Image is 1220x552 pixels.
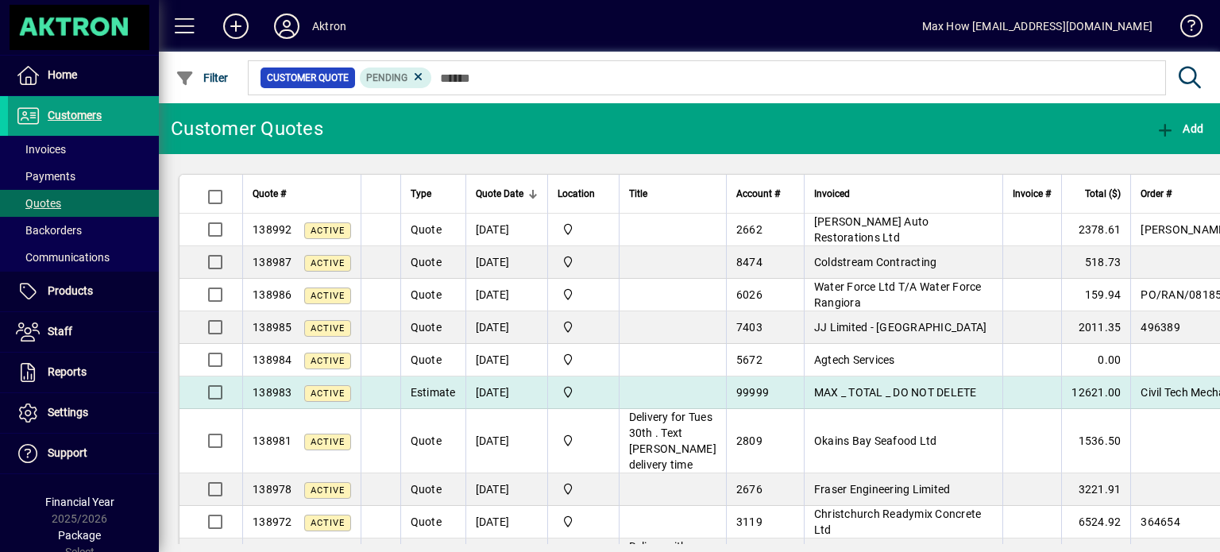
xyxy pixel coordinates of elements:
[465,473,547,506] td: [DATE]
[171,116,323,141] div: Customer Quotes
[814,353,895,366] span: Agtech Services
[736,434,762,447] span: 2809
[1085,185,1121,203] span: Total ($)
[16,251,110,264] span: Communications
[411,223,442,236] span: Quote
[48,406,88,419] span: Settings
[253,483,292,496] span: 138978
[411,321,442,334] span: Quote
[1061,409,1130,473] td: 1536.50
[558,513,609,531] span: Central
[311,485,345,496] span: Active
[411,515,442,528] span: Quote
[8,217,159,244] a: Backorders
[172,64,233,92] button: Filter
[8,272,159,311] a: Products
[1141,185,1172,203] span: Order #
[8,56,159,95] a: Home
[558,432,609,450] span: Central
[1168,3,1200,55] a: Knowledge Base
[8,312,159,352] a: Staff
[629,411,716,471] span: Delivery for Tues 30th . Text [PERSON_NAME] delivery time
[736,515,762,528] span: 3119
[176,71,229,84] span: Filter
[1061,246,1130,279] td: 518.73
[1061,506,1130,538] td: 6524.92
[48,68,77,81] span: Home
[48,325,72,338] span: Staff
[8,136,159,163] a: Invoices
[629,185,647,203] span: Title
[8,393,159,433] a: Settings
[922,14,1152,39] div: Max How [EMAIL_ADDRESS][DOMAIN_NAME]
[411,256,442,268] span: Quote
[465,344,547,376] td: [DATE]
[736,321,762,334] span: 7403
[736,288,762,301] span: 6026
[814,280,982,309] span: Water Force Ltd T/A Water Force Rangiora
[814,483,951,496] span: Fraser Engineering Limited
[558,286,609,303] span: Central
[8,163,159,190] a: Payments
[814,215,929,244] span: [PERSON_NAME] Auto Restorations Ltd
[736,185,794,203] div: Account #
[311,226,345,236] span: Active
[465,214,547,246] td: [DATE]
[411,288,442,301] span: Quote
[311,518,345,528] span: Active
[465,506,547,538] td: [DATE]
[1061,473,1130,506] td: 3221.91
[1061,279,1130,311] td: 159.94
[476,185,523,203] span: Quote Date
[814,256,937,268] span: Coldstream Contracting
[411,185,431,203] span: Type
[58,529,101,542] span: Package
[360,68,432,88] mat-chip: Pending Status: Pending
[558,253,609,271] span: Central
[48,446,87,459] span: Support
[16,224,82,237] span: Backorders
[558,318,609,336] span: Central
[814,185,850,203] span: Invoiced
[16,143,66,156] span: Invoices
[814,185,993,203] div: Invoiced
[16,170,75,183] span: Payments
[736,223,762,236] span: 2662
[253,386,292,399] span: 138983
[253,515,292,528] span: 138972
[465,246,547,279] td: [DATE]
[411,483,442,496] span: Quote
[736,483,762,496] span: 2676
[253,434,292,447] span: 138981
[558,221,609,238] span: Central
[411,386,456,399] span: Estimate
[465,311,547,344] td: [DATE]
[16,197,61,210] span: Quotes
[558,185,609,203] div: Location
[1061,344,1130,376] td: 0.00
[311,323,345,334] span: Active
[210,12,261,41] button: Add
[253,353,292,366] span: 138984
[8,190,159,217] a: Quotes
[1141,321,1180,334] span: 496389
[814,386,977,399] span: MAX _ TOTAL _ DO NOT DELETE
[736,386,769,399] span: 99999
[253,223,292,236] span: 138992
[558,185,595,203] span: Location
[814,508,982,536] span: Christchurch Readymix Concrete Ltd
[1061,376,1130,409] td: 12621.00
[311,258,345,268] span: Active
[1061,311,1130,344] td: 2011.35
[312,14,346,39] div: Aktron
[558,351,609,369] span: Central
[736,256,762,268] span: 8474
[629,185,716,203] div: Title
[311,356,345,366] span: Active
[558,384,609,401] span: Central
[411,353,442,366] span: Quote
[8,353,159,392] a: Reports
[814,434,937,447] span: Okains Bay Seafood Ltd
[465,376,547,409] td: [DATE]
[1013,185,1051,203] span: Invoice #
